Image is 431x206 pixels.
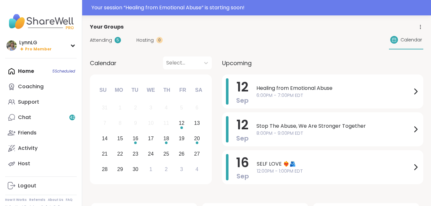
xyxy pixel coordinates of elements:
div: Choose Saturday, September 20th, 2025 [190,132,204,146]
a: FAQ [66,198,73,202]
span: Upcoming [222,59,252,67]
span: 6:00PM - 7:00PM EDT [256,92,412,99]
a: Referrals [29,198,45,202]
div: Choose Thursday, September 18th, 2025 [159,132,173,146]
div: 22 [117,150,123,158]
div: Choose Saturday, October 4th, 2025 [190,162,204,176]
span: Sep [237,172,249,181]
a: How It Works [5,198,27,202]
div: 4 [195,165,198,174]
div: 6 [195,103,198,112]
div: Not available Tuesday, September 9th, 2025 [129,116,142,130]
a: About Us [48,198,63,202]
div: 21 [102,150,108,158]
div: Not available Tuesday, September 2nd, 2025 [129,101,142,115]
a: Activity [5,141,77,156]
div: Not available Thursday, September 4th, 2025 [159,101,173,115]
span: Healing from Emotional Abuse [256,84,412,92]
div: 14 [102,134,108,143]
div: Choose Saturday, September 13th, 2025 [190,116,204,130]
div: 29 [117,165,123,174]
div: 30 [133,165,138,174]
div: 17 [148,134,154,143]
div: Not available Wednesday, September 3rd, 2025 [144,101,158,115]
div: 13 [194,119,200,127]
div: Logout [18,182,36,189]
div: Tu [128,83,142,97]
div: 7 [103,119,106,127]
span: SELF LOVE ❤️‍🔥🫂 [257,160,412,168]
div: Support [18,99,39,106]
div: Choose Thursday, September 25th, 2025 [159,147,173,161]
div: Coaching [18,83,44,90]
div: Sa [192,83,206,97]
div: Friends [18,129,37,136]
span: 8:00PM - 9:00PM EDT [256,130,412,137]
div: 27 [194,150,200,158]
span: Sep [236,134,249,143]
div: 16 [133,134,138,143]
div: 3 [150,103,152,112]
div: 24 [148,150,154,158]
div: 3 [180,165,183,174]
div: Choose Wednesday, October 1st, 2025 [144,162,158,176]
span: Attending [90,37,112,44]
div: 11 [163,119,169,127]
div: 19 [179,134,185,143]
div: Host [18,160,30,167]
div: Choose Wednesday, September 17th, 2025 [144,132,158,146]
span: 16 [236,154,249,172]
div: 5 [180,103,183,112]
div: Choose Monday, September 22nd, 2025 [113,147,127,161]
a: Coaching [5,79,77,94]
div: 5 [115,37,121,43]
span: Your Groups [90,23,124,31]
div: 25 [163,150,169,158]
img: ShareWell Nav Logo [5,10,77,33]
span: Calendar [401,37,422,43]
span: Stop The Abuse, We Are Stronger Together [256,122,412,130]
div: 8 [119,119,122,127]
div: 2 [165,165,168,174]
div: Your session “ Healing from Emotional Abuse ” is starting soon! [91,4,427,12]
div: 9 [134,119,137,127]
div: 18 [163,134,169,143]
div: 23 [133,150,138,158]
div: 31 [102,103,108,112]
a: Friends [5,125,77,141]
div: 15 [117,134,123,143]
div: Choose Wednesday, September 24th, 2025 [144,147,158,161]
div: Choose Sunday, September 28th, 2025 [98,162,112,176]
div: Choose Tuesday, September 23rd, 2025 [129,147,142,161]
div: Choose Thursday, October 2nd, 2025 [159,162,173,176]
div: Chat [18,114,31,121]
div: 28 [102,165,108,174]
div: Not available Wednesday, September 10th, 2025 [144,116,158,130]
span: Calendar [90,59,116,67]
img: LynnLG [6,40,17,51]
div: Choose Friday, September 19th, 2025 [175,132,188,146]
div: Not available Friday, September 5th, 2025 [175,101,188,115]
div: 0 [156,37,163,43]
a: Support [5,94,77,110]
div: Choose Monday, September 29th, 2025 [113,162,127,176]
div: Fr [176,83,190,97]
div: 4 [165,103,168,112]
div: Choose Sunday, September 14th, 2025 [98,132,112,146]
span: 12:00PM - 1:00PM EDT [257,168,412,175]
div: Choose Monday, September 15th, 2025 [113,132,127,146]
div: month 2025-09 [97,100,204,177]
div: Not available Monday, September 1st, 2025 [113,101,127,115]
a: Host [5,156,77,171]
div: Choose Friday, October 3rd, 2025 [175,162,188,176]
div: 20 [194,134,200,143]
span: Sep [236,96,249,105]
div: Su [96,83,110,97]
span: Pro Member [25,47,52,52]
div: Choose Friday, September 12th, 2025 [175,116,188,130]
div: Not available Sunday, September 7th, 2025 [98,116,112,130]
div: LynnLG [19,39,52,46]
div: Mo [112,83,126,97]
div: Not available Thursday, September 11th, 2025 [159,116,173,130]
div: Not available Monday, September 8th, 2025 [113,116,127,130]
